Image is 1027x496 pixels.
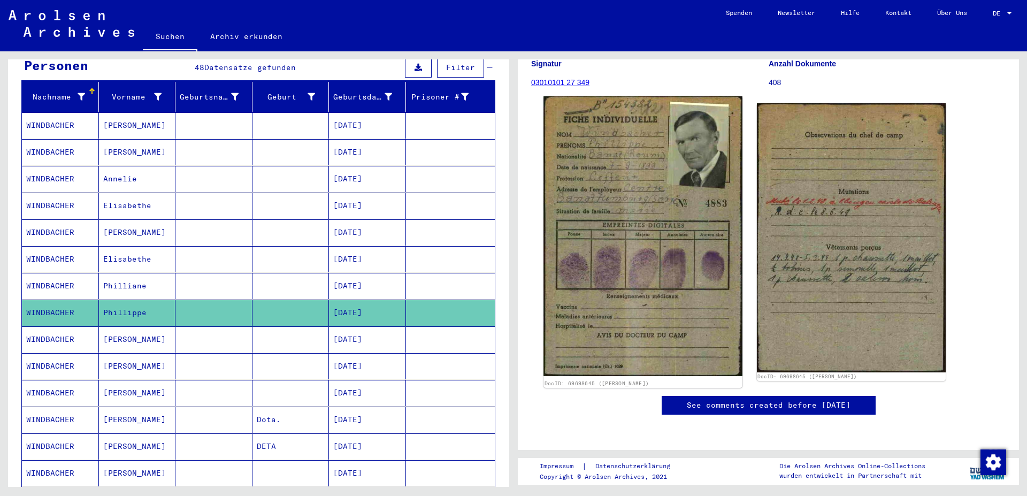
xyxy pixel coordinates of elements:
[329,353,406,379] mat-cell: [DATE]
[22,112,99,139] mat-cell: WINDBACHER
[329,407,406,433] mat-cell: [DATE]
[980,449,1006,475] div: Zustimmung ändern
[257,91,316,103] div: Geburt‏
[22,193,99,219] mat-cell: WINDBACHER
[333,91,392,103] div: Geburtsdatum
[329,166,406,192] mat-cell: [DATE]
[980,449,1006,475] img: Zustimmung ändern
[22,326,99,353] mat-cell: WINDBACHER
[22,460,99,486] mat-cell: WINDBACHER
[329,460,406,486] mat-cell: [DATE]
[779,471,925,480] p: wurden entwickelt in Partnerschaft mit
[22,273,99,299] mat-cell: WINDBACHER
[333,88,405,105] div: Geburtsdatum
[99,407,176,433] mat-cell: [PERSON_NAME]
[993,10,1005,17] span: DE
[757,373,857,379] a: DocID: 69698645 ([PERSON_NAME])
[99,112,176,139] mat-cell: [PERSON_NAME]
[175,82,252,112] mat-header-cell: Geburtsname
[22,353,99,379] mat-cell: WINDBACHER
[406,82,495,112] mat-header-cell: Prisoner #
[329,246,406,272] mat-cell: [DATE]
[687,400,850,411] a: See comments created before [DATE]
[757,103,946,372] img: 002.jpg
[26,91,85,103] div: Nachname
[22,166,99,192] mat-cell: WINDBACHER
[531,59,562,68] b: Signatur
[180,88,252,105] div: Geburtsname
[540,461,582,472] a: Impressum
[103,91,162,103] div: Vorname
[446,63,475,72] span: Filter
[329,112,406,139] mat-cell: [DATE]
[410,88,482,105] div: Prisoner #
[9,10,134,37] img: Arolsen_neg.svg
[99,166,176,192] mat-cell: Annelie
[252,82,329,112] mat-header-cell: Geburt‏
[99,219,176,246] mat-cell: [PERSON_NAME]
[329,300,406,326] mat-cell: [DATE]
[99,246,176,272] mat-cell: Elisabethe
[180,91,239,103] div: Geburtsname
[252,407,329,433] mat-cell: Dota.
[531,78,589,87] a: 03010101 27 349
[437,57,484,78] button: Filter
[410,91,469,103] div: Prisoner #
[143,24,197,51] a: Suchen
[329,219,406,246] mat-cell: [DATE]
[329,433,406,460] mat-cell: [DATE]
[26,88,98,105] div: Nachname
[329,139,406,165] mat-cell: [DATE]
[22,433,99,460] mat-cell: WINDBACHER
[543,96,742,376] img: 001.jpg
[99,433,176,460] mat-cell: [PERSON_NAME]
[195,63,204,72] span: 48
[22,139,99,165] mat-cell: WINDBACHER
[22,82,99,112] mat-header-cell: Nachname
[24,56,88,75] div: Personen
[769,77,1006,88] p: 408
[540,461,683,472] div: |
[329,273,406,299] mat-cell: [DATE]
[252,433,329,460] mat-cell: DETA
[329,193,406,219] mat-cell: [DATE]
[329,380,406,406] mat-cell: [DATE]
[22,380,99,406] mat-cell: WINDBACHER
[99,326,176,353] mat-cell: [PERSON_NAME]
[587,461,683,472] a: Datenschutzerklärung
[329,326,406,353] mat-cell: [DATE]
[103,88,175,105] div: Vorname
[769,59,836,68] b: Anzahl Dokumente
[99,353,176,379] mat-cell: [PERSON_NAME]
[99,193,176,219] mat-cell: Elisabethe
[99,380,176,406] mat-cell: [PERSON_NAME]
[99,139,176,165] mat-cell: [PERSON_NAME]
[540,472,683,482] p: Copyright © Arolsen Archives, 2021
[779,461,925,471] p: Die Arolsen Archives Online-Collections
[22,407,99,433] mat-cell: WINDBACHER
[545,380,649,387] a: DocID: 69698645 ([PERSON_NAME])
[204,63,296,72] span: Datensätze gefunden
[329,82,406,112] mat-header-cell: Geburtsdatum
[22,246,99,272] mat-cell: WINDBACHER
[99,273,176,299] mat-cell: Philliane
[257,88,329,105] div: Geburt‏
[99,460,176,486] mat-cell: [PERSON_NAME]
[99,300,176,326] mat-cell: Phillippe
[99,82,176,112] mat-header-cell: Vorname
[22,219,99,246] mat-cell: WINDBACHER
[22,300,99,326] mat-cell: WINDBACHER
[197,24,295,49] a: Archiv erkunden
[968,457,1008,484] img: yv_logo.png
